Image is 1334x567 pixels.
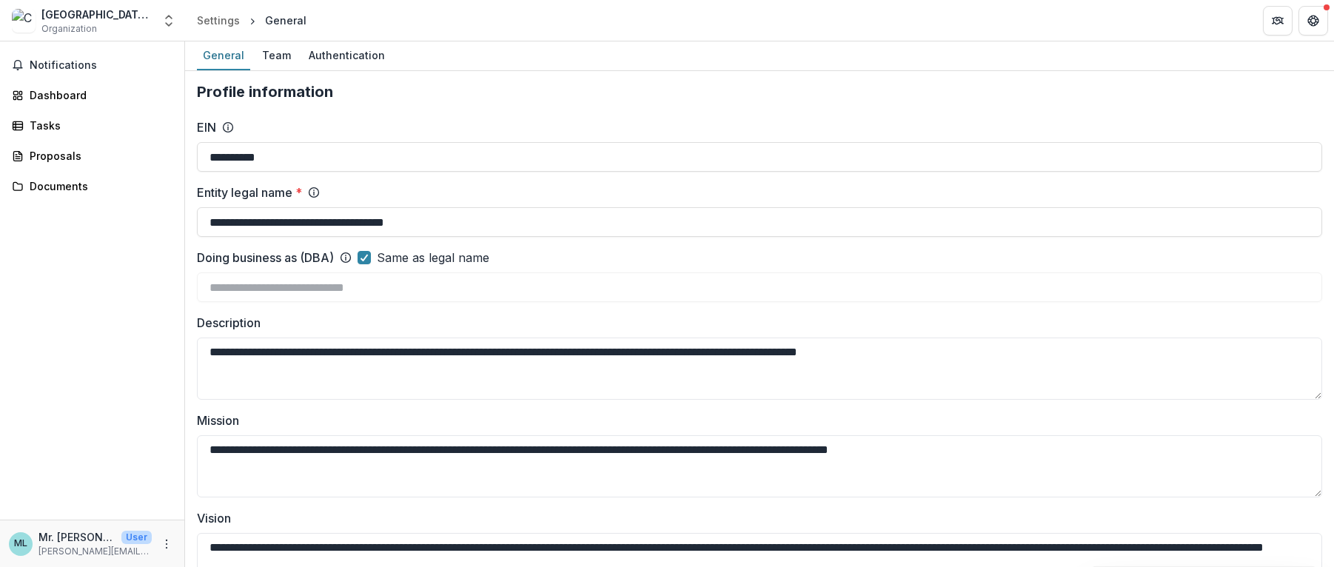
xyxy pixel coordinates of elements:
[6,53,178,77] button: Notifications
[30,118,167,133] div: Tasks
[14,539,27,548] div: Mr. Martin Lewis
[30,148,167,164] div: Proposals
[256,41,297,70] a: Team
[256,44,297,66] div: Team
[1298,6,1328,36] button: Get Help
[30,59,172,72] span: Notifications
[12,9,36,33] img: Concordia Theological Seminary/Ft Wayne
[41,22,97,36] span: Organization
[1263,6,1293,36] button: Partners
[197,118,216,136] label: EIN
[6,174,178,198] a: Documents
[6,113,178,138] a: Tasks
[30,87,167,103] div: Dashboard
[121,531,152,544] p: User
[303,44,391,66] div: Authentication
[6,83,178,107] a: Dashboard
[30,178,167,194] div: Documents
[197,44,250,66] div: General
[158,6,179,36] button: Open entity switcher
[197,314,1313,332] label: Description
[197,412,1313,429] label: Mission
[303,41,391,70] a: Authentication
[41,7,152,22] div: [GEOGRAPHIC_DATA]/Ft [PERSON_NAME]
[191,10,246,31] a: Settings
[6,144,178,168] a: Proposals
[197,83,1322,101] h2: Profile information
[377,249,489,266] span: Same as legal name
[38,545,152,558] p: [PERSON_NAME][EMAIL_ADDRESS][PERSON_NAME][DOMAIN_NAME]
[197,41,250,70] a: General
[265,13,306,28] div: General
[197,184,302,201] label: Entity legal name
[197,249,334,266] label: Doing business as (DBA)
[191,10,312,31] nav: breadcrumb
[197,13,240,28] div: Settings
[197,509,1313,527] label: Vision
[38,529,115,545] p: Mr. [PERSON_NAME]
[158,535,175,553] button: More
